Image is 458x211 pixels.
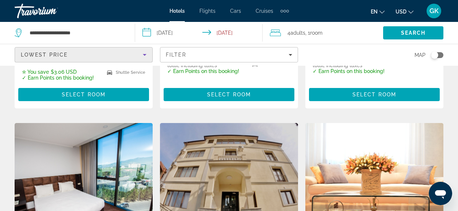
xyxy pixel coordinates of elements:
[22,69,49,75] span: ✮ You save
[287,28,305,38] span: 4
[199,8,215,14] a: Flights
[21,50,146,59] mat-select: Sort by
[103,68,145,77] li: Shuttle Service
[29,27,124,38] input: Search hotel destination
[425,52,443,58] button: Toggle map
[429,182,452,205] iframe: Кнопка запуска окна обмена сообщениями
[18,88,149,101] button: Select Room
[430,7,439,15] span: GK
[22,75,94,81] p: ✓ Earn Points on this booking!
[352,92,396,97] span: Select Room
[424,3,443,19] button: User Menu
[256,8,273,14] a: Cruises
[166,52,187,58] span: Filter
[290,30,305,36] span: Adults
[263,22,383,44] button: Travelers: 4 adults, 0 children
[396,9,407,15] span: USD
[313,68,385,74] p: ✓ Earn Points on this booking!
[164,88,294,101] button: Select Room
[15,1,88,20] a: Travorium
[160,47,298,62] button: Filters
[309,88,440,101] button: Select Room
[230,8,241,14] a: Cars
[309,89,440,97] a: Select Room
[164,89,294,97] a: Select Room
[383,26,443,39] button: Search
[310,30,322,36] span: Room
[18,89,149,97] a: Select Room
[305,28,322,38] span: , 1
[169,8,185,14] a: Hotels
[62,92,106,97] span: Select Room
[371,9,378,15] span: en
[401,30,426,36] span: Search
[21,52,68,58] span: Lowest Price
[22,69,94,75] p: $3.06 USD
[371,6,385,17] button: Change language
[415,50,425,60] span: Map
[167,68,239,74] p: ✓ Earn Points on this booking!
[280,5,289,17] button: Extra navigation items
[207,92,251,97] span: Select Room
[396,6,413,17] button: Change currency
[135,22,263,44] button: Select check in and out date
